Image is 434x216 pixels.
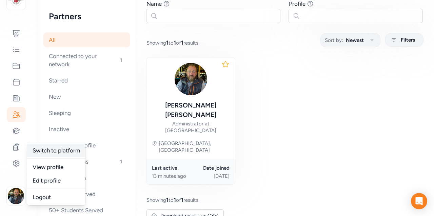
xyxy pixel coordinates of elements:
[43,49,130,72] div: Connected to your network
[43,73,130,88] div: Starred
[159,140,230,153] div: [GEOGRAPHIC_DATA], [GEOGRAPHIC_DATA]
[166,39,169,46] span: 1
[174,39,176,46] span: 1
[43,32,130,47] div: All
[146,196,198,204] span: Showing to of results
[152,101,230,120] div: [PERSON_NAME] [PERSON_NAME]
[43,154,130,169] div: No Interactions
[117,56,125,64] span: 1
[43,138,130,153] div: Incomplete Profile
[27,174,85,187] a: Edit profile
[43,89,130,104] div: New
[43,170,130,185] div: 3+ Evaluations
[175,63,207,95] img: 6zk4izn8ROGC0BpKjWRl
[191,165,230,171] div: Date joined
[191,173,230,179] div: [DATE]
[181,196,183,203] span: 1
[27,144,85,157] a: Switch to platform
[152,165,191,171] div: Last active
[152,120,230,134] div: Administrator at [GEOGRAPHIC_DATA]
[117,158,125,166] span: 1
[146,39,198,47] span: Showing to of results
[43,122,130,137] div: Inactive
[401,36,415,44] span: Filters
[27,160,85,174] a: View profile
[49,11,125,22] h2: Partners
[325,36,343,44] span: Sort by:
[43,187,130,201] div: 25+ Hours Served
[346,36,364,44] span: Newest
[174,196,176,203] span: 1
[181,39,183,46] span: 1
[27,190,85,204] a: Logout
[152,173,191,179] div: 13 minutes ago
[320,33,380,47] button: Sort by:Newest
[411,193,427,209] div: Open Intercom Messenger
[43,105,130,120] div: Sleeping
[166,196,169,203] span: 1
